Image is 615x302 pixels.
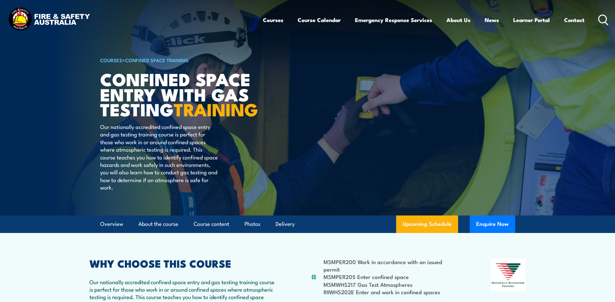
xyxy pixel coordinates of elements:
[138,215,178,233] a: About the course
[100,56,260,64] h6: >
[100,56,122,64] a: COURSES
[194,215,229,233] a: Course content
[513,11,550,29] a: Learner Portal
[396,215,458,233] a: Upcoming Schedule
[244,215,260,233] a: Photos
[298,11,341,29] a: Course Calendar
[263,11,283,29] a: Courses
[324,281,459,288] li: MSMWHS217 Gas Test Atmospheres
[174,95,258,122] strong: TRAINING
[100,71,260,117] h1: Confined Space Entry with Gas Testing
[564,11,585,29] a: Contact
[324,273,459,280] li: MSMPER205 Enter confined space
[491,259,526,292] img: Nationally Recognised Training logo.
[355,11,432,29] a: Emergency Response Services
[485,11,499,29] a: News
[446,11,470,29] a: About Us
[89,259,279,268] h2: WHY CHOOSE THIS COURSE
[100,215,123,233] a: Overview
[100,123,219,191] p: Our nationally accredited confined space entry and gas testing training course is perfect for tho...
[324,258,459,273] li: MSMPER200 Work in accordance with an issued permit
[324,288,459,296] li: RIIWHS202E Enter and work in confined spaces
[470,215,515,233] button: Enquire Now
[276,215,295,233] a: Delivery
[125,56,189,64] a: Confined Space Training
